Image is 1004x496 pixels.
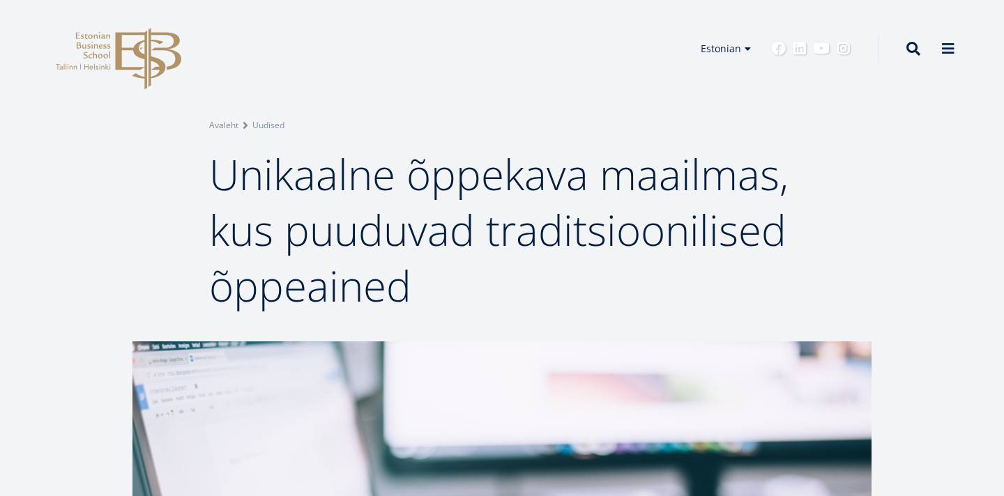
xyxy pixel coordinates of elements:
[209,146,789,314] span: Unikaalne õppekava maailmas, kus puuduvad traditsioonilised õppeained
[814,42,830,56] a: Youtube
[793,42,807,56] a: Linkedin
[252,118,284,132] a: Uudised
[772,42,786,56] a: Facebook
[209,118,238,132] a: Avaleht
[837,42,851,56] a: Instagram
